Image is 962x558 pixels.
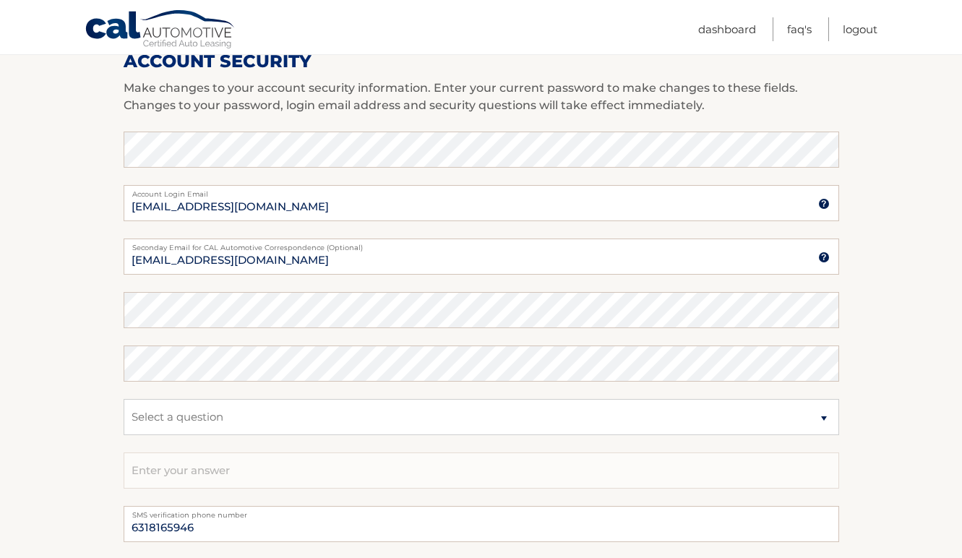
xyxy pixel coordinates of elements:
p: Make changes to your account security information. Enter your current password to make changes to... [124,80,839,114]
input: Enter your answer [124,452,839,489]
img: tooltip.svg [818,252,830,263]
label: Account Login Email [124,185,839,197]
input: Telephone number for SMS login verification [124,506,839,542]
a: Logout [843,17,877,41]
label: SMS verification phone number [124,506,839,518]
a: Cal Automotive [85,9,236,51]
input: Account Login Email [124,185,839,221]
a: FAQ's [787,17,812,41]
input: Seconday Email for CAL Automotive Correspondence (Optional) [124,239,839,275]
img: tooltip.svg [818,198,830,210]
a: Dashboard [698,17,756,41]
label: Seconday Email for CAL Automotive Correspondence (Optional) [124,239,839,250]
h2: Account Security [124,51,839,72]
